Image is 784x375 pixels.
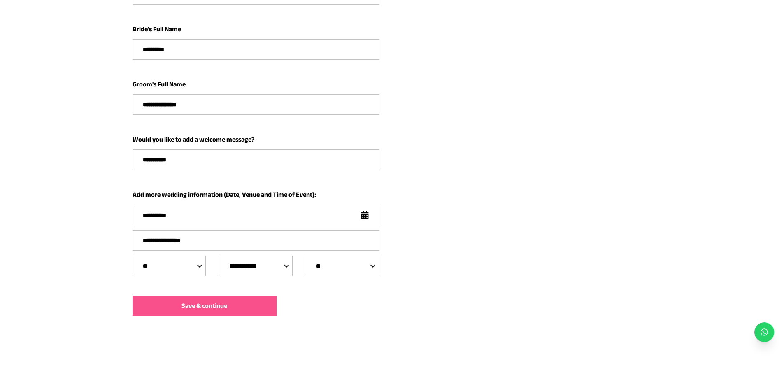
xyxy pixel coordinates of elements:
[181,301,227,311] span: Save & continue
[133,24,652,34] h6: Bride's Full Name
[133,135,652,144] h6: Would you like to add a welcome message?
[133,296,277,316] button: Save & continue
[133,79,652,89] h6: Groom's Full Name
[133,190,652,200] h6: Add more wedding information (Date, Venue and Time of Event):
